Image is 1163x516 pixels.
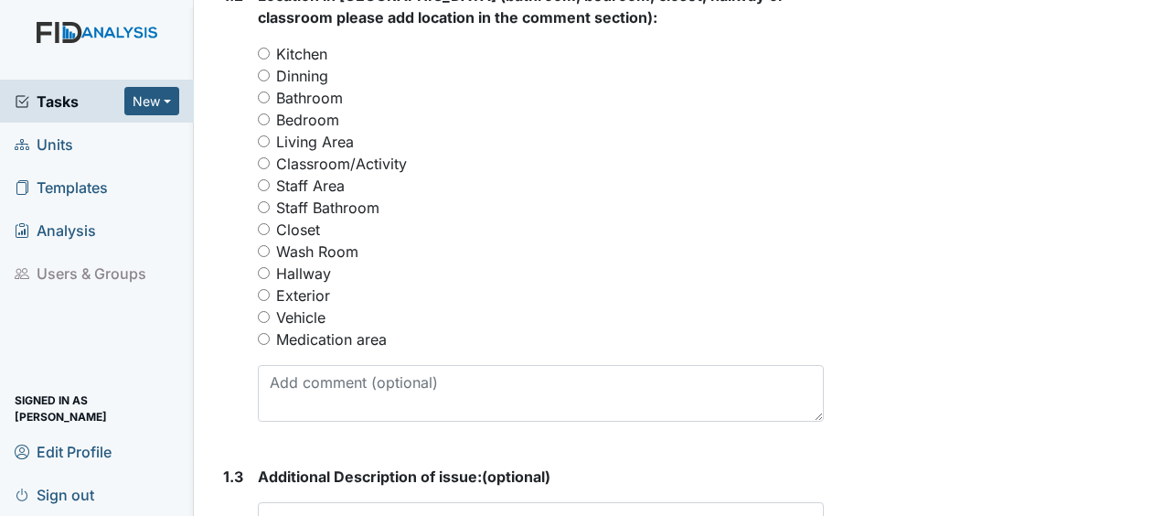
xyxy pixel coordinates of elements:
label: Classroom/Activity [276,153,407,175]
label: Kitchen [276,43,327,65]
input: Kitchen [258,48,270,59]
label: Wash Room [276,241,358,263]
strong: (optional) [258,466,824,488]
label: Exterior [276,285,330,306]
button: New [124,87,179,115]
label: Closet [276,219,320,241]
label: Bathroom [276,87,343,109]
input: Classroom/Activity [258,157,270,169]
span: Additional Description of issue: [258,468,482,486]
label: Medication area [276,328,387,350]
input: Hallway [258,267,270,279]
span: Sign out [15,480,94,509]
label: Hallway [276,263,331,285]
input: Medication area [258,333,270,345]
label: 1.3 [223,466,243,488]
input: Dinning [258,70,270,81]
label: Dinning [276,65,328,87]
input: Exterior [258,289,270,301]
label: Bedroom [276,109,339,131]
span: Templates [15,173,108,201]
input: Wash Room [258,245,270,257]
span: Units [15,130,73,158]
span: Edit Profile [15,437,112,466]
a: Tasks [15,91,124,113]
input: Living Area [258,135,270,147]
input: Vehicle [258,311,270,323]
label: Staff Bathroom [276,197,379,219]
label: Staff Area [276,175,345,197]
input: Bathroom [258,91,270,103]
label: Living Area [276,131,354,153]
span: Signed in as [PERSON_NAME] [15,394,179,423]
label: Vehicle [276,306,325,328]
input: Staff Bathroom [258,201,270,213]
span: Analysis [15,216,96,244]
input: Staff Area [258,179,270,191]
input: Closet [258,223,270,235]
input: Bedroom [258,113,270,125]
